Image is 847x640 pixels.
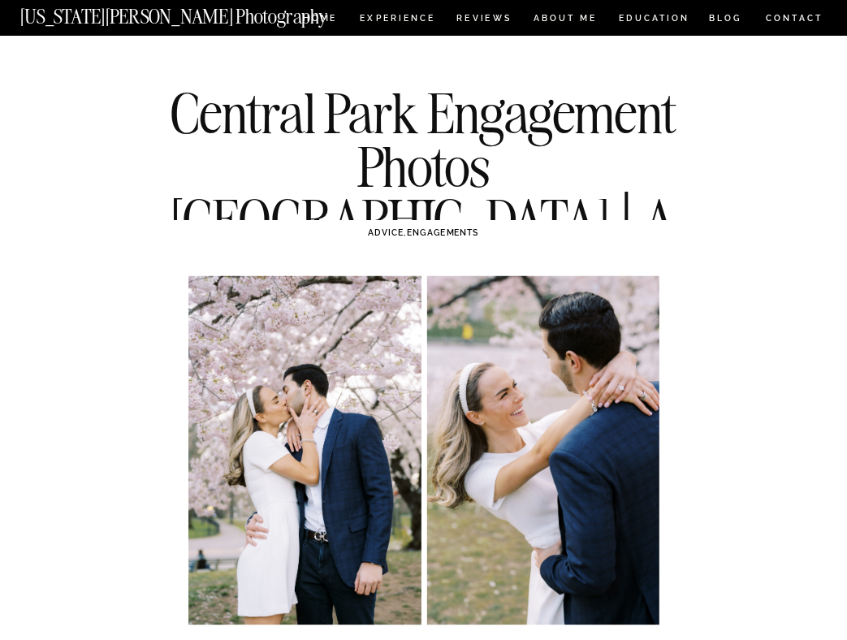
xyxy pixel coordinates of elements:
[709,14,743,26] a: BLOG
[300,14,340,26] a: HOME
[167,87,680,301] h1: Central Park Engagement Photos [GEOGRAPHIC_DATA] | A Complete Guide
[617,14,691,26] a: EDUCATION
[765,11,823,26] a: CONTACT
[426,276,659,625] img: Engagement Photos NYC
[188,276,421,625] img: Engagement Photos NYC
[407,227,479,237] a: ENGAGEMENTS
[533,14,597,26] a: ABOUT ME
[368,227,404,237] a: ADVICE
[360,14,434,26] a: Experience
[20,7,374,19] a: [US_STATE][PERSON_NAME] Photography
[456,14,509,26] a: REVIEWS
[218,227,629,240] h3: ,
